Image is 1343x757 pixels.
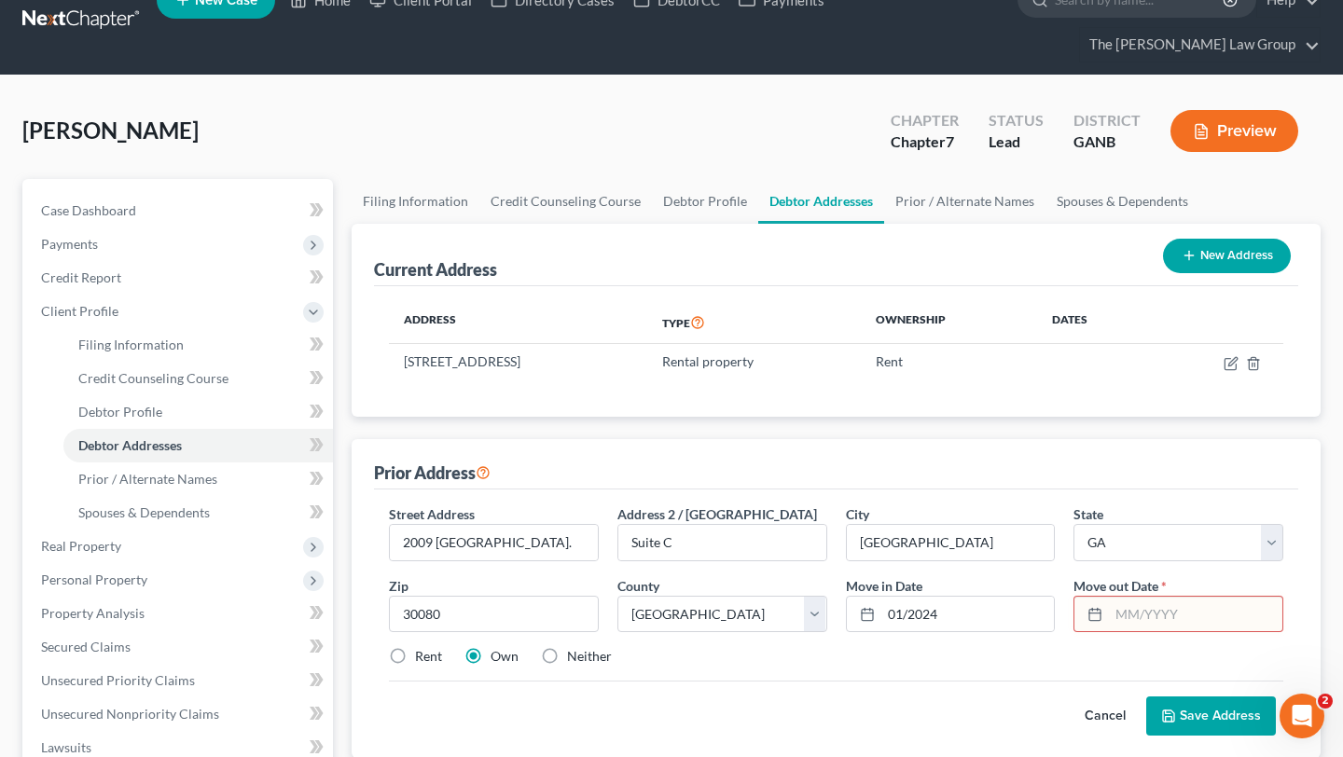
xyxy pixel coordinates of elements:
[1073,131,1141,153] div: GANB
[617,504,817,524] label: Address 2 / [GEOGRAPHIC_DATA]
[1073,110,1141,131] div: District
[647,344,861,379] td: Rental property
[881,597,1055,632] input: MM/YYYY
[22,117,199,144] span: [PERSON_NAME]
[41,202,136,218] span: Case Dashboard
[78,504,210,520] span: Spouses & Dependents
[26,261,333,295] a: Credit Report
[846,578,922,594] span: Move in Date
[26,697,333,731] a: Unsecured Nonpriority Claims
[352,179,479,224] a: Filing Information
[618,525,826,560] input: --
[63,362,333,395] a: Credit Counseling Course
[1073,578,1158,594] span: Move out Date
[1146,696,1276,736] button: Save Address
[63,462,333,496] a: Prior / Alternate Names
[891,131,959,153] div: Chapter
[567,647,612,666] label: Neither
[41,672,195,688] span: Unsecured Priority Claims
[78,404,162,420] span: Debtor Profile
[891,110,959,131] div: Chapter
[946,132,954,150] span: 7
[26,664,333,697] a: Unsecured Priority Claims
[63,429,333,462] a: Debtor Addresses
[415,647,442,666] label: Rent
[1064,697,1146,735] button: Cancel
[989,131,1044,153] div: Lead
[1080,28,1320,62] a: The [PERSON_NAME] Law Group
[652,179,758,224] a: Debtor Profile
[26,194,333,227] a: Case Dashboard
[884,179,1045,224] a: Prior / Alternate Names
[78,471,217,487] span: Prior / Alternate Names
[479,179,652,224] a: Credit Counseling Course
[78,370,228,386] span: Credit Counseling Course
[989,110,1044,131] div: Status
[1280,694,1324,738] iframe: Intercom live chat
[374,258,497,281] div: Current Address
[41,605,145,621] span: Property Analysis
[41,706,219,722] span: Unsecured Nonpriority Claims
[491,647,519,666] label: Own
[647,301,861,344] th: Type
[861,344,1037,379] td: Rent
[374,461,491,484] div: Prior Address
[78,337,184,352] span: Filing Information
[26,630,333,664] a: Secured Claims
[63,328,333,362] a: Filing Information
[41,303,118,319] span: Client Profile
[389,506,475,522] span: Street Address
[389,344,647,379] td: [STREET_ADDRESS]
[861,301,1037,344] th: Ownership
[1073,506,1103,522] span: State
[389,578,408,594] span: Zip
[390,525,598,560] input: Enter street address
[846,506,869,522] span: City
[41,571,147,587] span: Personal Property
[41,236,98,252] span: Payments
[1109,597,1282,632] input: MM/YYYY
[1045,179,1199,224] a: Spouses & Dependents
[1170,110,1298,152] button: Preview
[1037,301,1152,344] th: Dates
[41,739,91,755] span: Lawsuits
[41,538,121,554] span: Real Property
[26,597,333,630] a: Property Analysis
[617,578,659,594] span: County
[41,639,131,654] span: Secured Claims
[389,301,647,344] th: Address
[1163,239,1291,273] button: New Address
[758,179,884,224] a: Debtor Addresses
[41,269,121,285] span: Credit Report
[1318,694,1333,709] span: 2
[63,496,333,530] a: Spouses & Dependents
[63,395,333,429] a: Debtor Profile
[78,437,182,453] span: Debtor Addresses
[847,525,1055,560] input: Enter city...
[389,596,599,633] input: XXXXX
